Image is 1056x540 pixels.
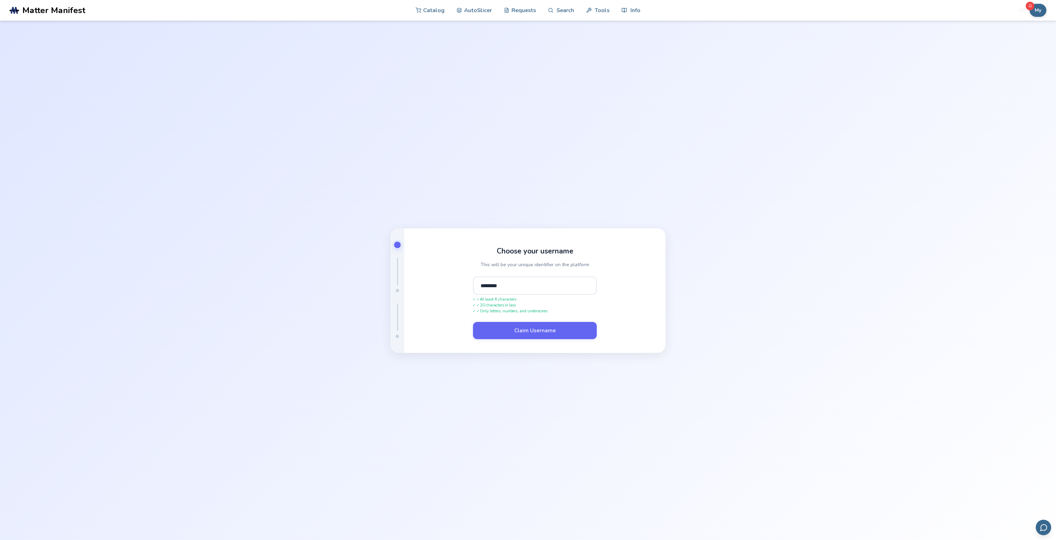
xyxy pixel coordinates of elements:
[22,6,85,15] span: Matter Manifest
[497,247,573,255] h1: Choose your username
[1036,520,1051,535] button: Send feedback via email
[473,309,597,314] span: ✓ Only letters, numbers, and underscores
[1030,4,1046,17] button: My
[473,322,597,339] button: Claim Username
[481,261,589,268] p: This will be your unique identifier on the platform
[473,298,597,302] span: ✓ At least 6 characters
[473,303,597,308] span: ✓ 20 characters or less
